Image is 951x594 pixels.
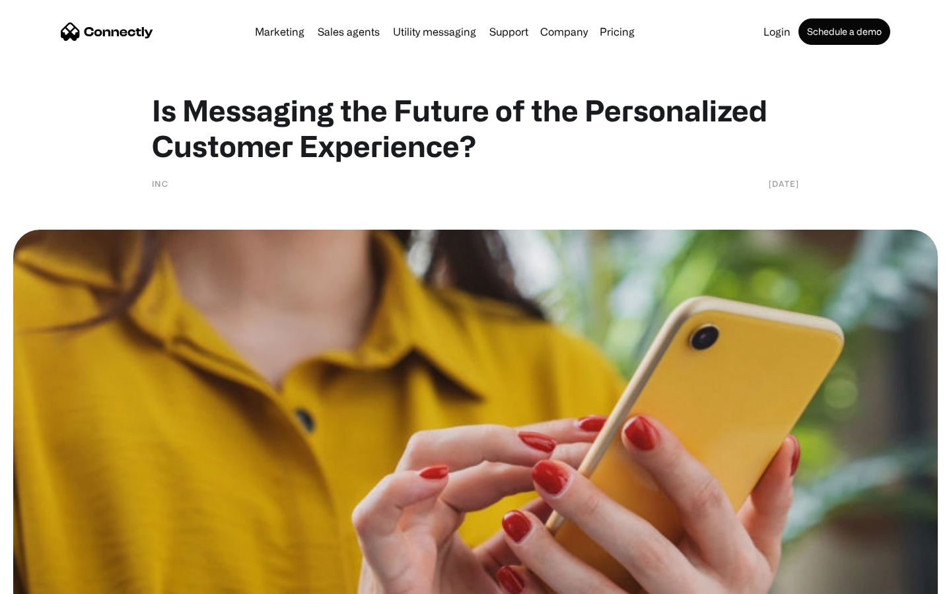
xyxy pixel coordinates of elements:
[312,26,385,37] a: Sales agents
[26,571,79,589] ul: Language list
[536,22,592,41] div: Company
[152,92,799,164] h1: Is Messaging the Future of the Personalized Customer Experience?
[250,26,310,37] a: Marketing
[798,18,890,45] a: Schedule a demo
[594,26,640,37] a: Pricing
[152,177,168,190] div: Inc
[61,22,153,42] a: home
[484,26,534,37] a: Support
[769,177,799,190] div: [DATE]
[388,26,481,37] a: Utility messaging
[540,22,588,41] div: Company
[13,571,79,589] aside: Language selected: English
[758,26,796,37] a: Login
